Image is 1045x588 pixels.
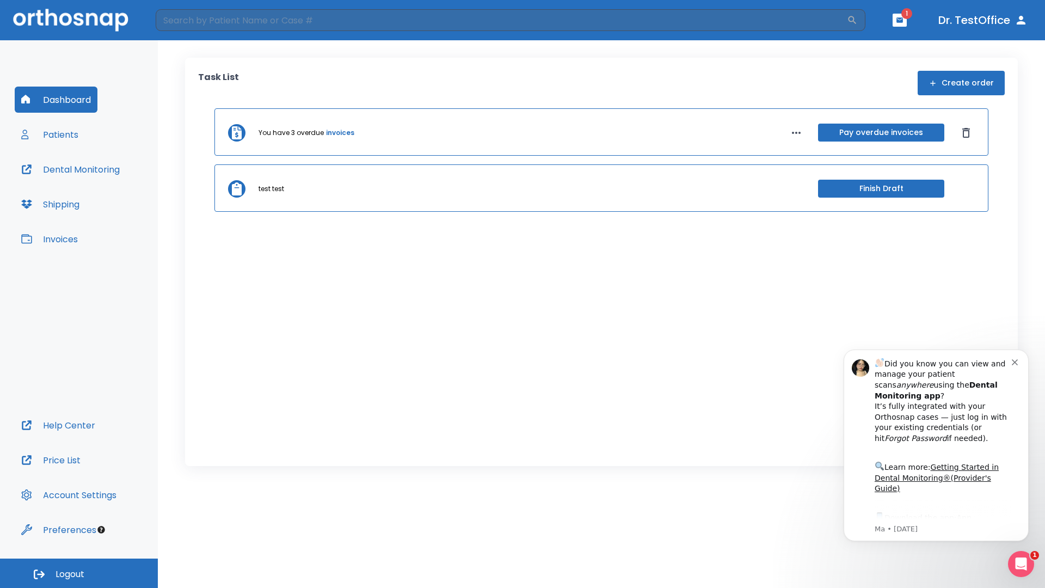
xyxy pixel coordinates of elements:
[934,10,1032,30] button: Dr. TestOffice
[15,156,126,182] button: Dental Monitoring
[326,128,354,138] a: invoices
[47,191,185,201] p: Message from Ma, sent 1w ago
[1008,551,1034,577] iframe: Intercom live chat
[818,124,944,142] button: Pay overdue invoices
[901,8,912,19] span: 1
[259,184,284,194] p: test test
[185,23,193,32] button: Dismiss notification
[56,568,84,580] span: Logout
[827,333,1045,559] iframe: Intercom notifications message
[15,517,103,543] button: Preferences
[15,412,102,438] button: Help Center
[818,180,944,198] button: Finish Draft
[15,482,123,508] button: Account Settings
[15,87,97,113] button: Dashboard
[15,121,85,148] button: Patients
[198,71,239,95] p: Task List
[13,9,128,31] img: Orthosnap
[156,9,847,31] input: Search by Patient Name or Case #
[96,525,106,535] div: Tooltip anchor
[259,128,324,138] p: You have 3 overdue
[15,191,86,217] button: Shipping
[15,447,87,473] button: Price List
[918,71,1005,95] button: Create order
[47,177,185,233] div: Download the app: | ​ Let us know if you need help getting started!
[1030,551,1039,560] span: 1
[957,124,975,142] button: Dismiss
[15,226,84,252] button: Invoices
[47,180,144,200] a: App Store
